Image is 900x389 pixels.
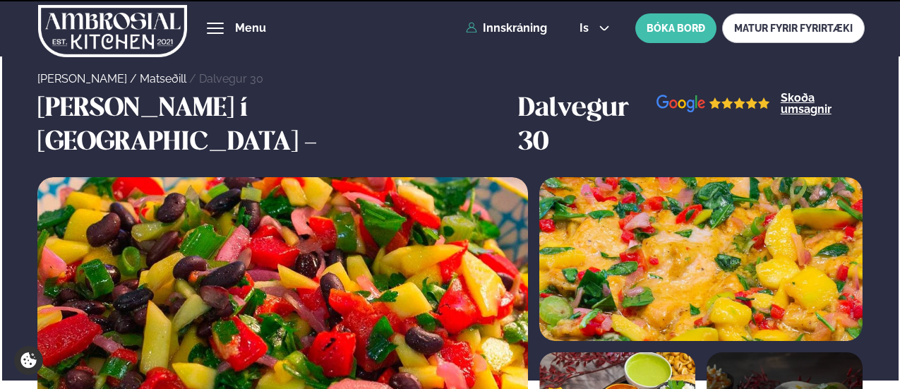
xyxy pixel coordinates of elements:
[199,72,263,85] a: Dalvegur 30
[781,92,863,115] a: Skoða umsagnir
[37,72,127,85] a: [PERSON_NAME]
[539,177,863,341] img: image alt
[568,23,621,34] button: is
[189,72,199,85] span: /
[466,22,547,35] a: Innskráning
[580,23,593,34] span: is
[207,20,224,37] button: hamburger
[130,72,140,85] span: /
[140,72,186,85] a: Matseðill
[37,92,511,160] h3: [PERSON_NAME] í [GEOGRAPHIC_DATA] -
[518,92,656,160] h3: Dalvegur 30
[656,95,770,112] img: image alt
[38,2,187,60] img: logo
[635,13,716,43] button: BÓKA BORÐ
[14,346,43,375] a: Cookie settings
[722,13,865,43] a: MATUR FYRIR FYRIRTÆKI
